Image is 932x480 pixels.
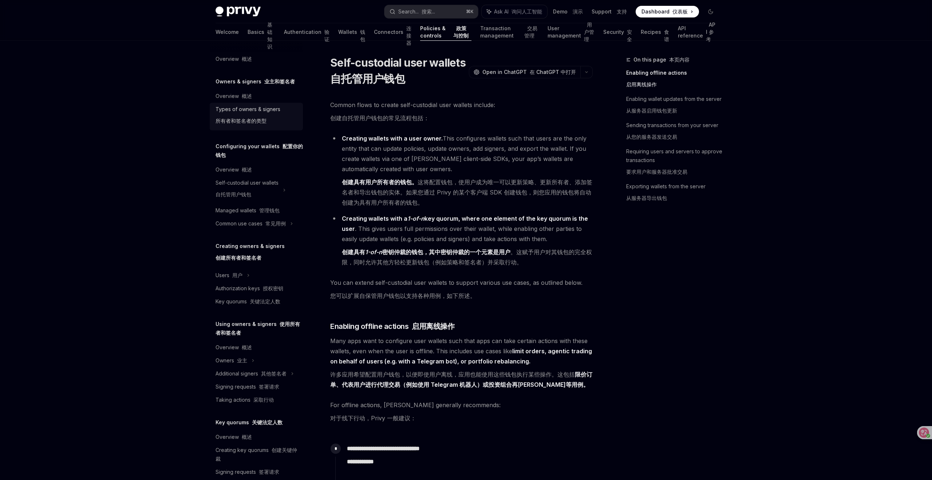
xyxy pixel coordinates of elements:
span: Enabling offline actions [330,321,454,331]
font: 许多应用希望配置用户钱包，以便即使用户离线，应用也能使用这些钱包执行某些操作。这包括 [330,371,592,388]
div: Signing requests [216,382,279,391]
font: 基础知识 [267,21,272,50]
a: Overview 概述 [210,341,303,354]
div: Search... [398,7,435,16]
a: Authorization keys 授权密钥 [210,282,303,295]
font: 签署请求 [259,469,279,475]
font: 业主和签名者 [264,78,295,84]
font: 概述 [242,56,252,62]
font: 创建所有者和签名者 [216,255,261,261]
h5: Creating owners & signers [216,242,285,265]
font: 搜索... [422,8,435,15]
font: 食谱 [664,29,669,42]
a: Signing requests 签署请求 [210,380,303,393]
span: On this page [633,55,690,64]
div: Authorization keys [216,284,283,293]
div: Creating key quorums [216,446,299,463]
div: Signing requests [216,468,279,476]
font: 这将配置钱包，使用户成为唯一可以更新策略、更新所有者、添加签名者和导出钱包的实体。如果您通过 Privy 的某个客户端 SDK 创建钱包，则您应用的钱包将自动创建为具有用户所有者的钱包。 [342,178,592,206]
a: Exporting wallets from the server从服务器导出钱包 [626,181,722,207]
font: API 参考 [706,21,715,42]
font: 关键法定人数 [250,298,280,304]
font: 用户管理 [584,21,594,42]
a: Connectors 连接器 [374,23,411,41]
font: 对于线下行动，Privy 一般建议： [330,414,416,422]
a: Dashboard 仪表板 [636,6,699,17]
strong: 创建具有用户所有者的钱包。 [342,178,418,186]
a: Enabling wallet updates from the server从服务器启用钱包更新 [626,93,722,119]
button: Search... 搜索...⌘K [384,5,478,18]
font: 询问人工智能 [512,8,542,15]
span: Open in ChatGPT [482,68,576,76]
font: 自托管用户钱包 [216,191,251,197]
img: dark logo [216,7,261,17]
a: Support 支持 [592,8,627,15]
font: 支持 [617,8,627,15]
font: 演示 [573,8,583,15]
a: Taking actions 采取行动 [210,393,303,406]
font: 用户 [232,272,242,278]
h5: Owners & signers [216,77,295,86]
a: Key quorums 关键法定人数 [210,295,303,308]
font: 要求用户和服务器批准交易 [626,169,687,175]
font: 验证 [324,29,329,42]
font: 交易管理 [524,25,537,39]
font: 采取行动 [253,397,274,403]
li: . This gives users full permissions over their wallet, while enabling other parties to easily upd... [330,213,593,270]
span: You can extend self-custodial user wallets to support various use cases, as outlined below. [330,278,593,304]
a: Signing requests 签署请求 [210,465,303,479]
h5: Key quorums [216,418,283,427]
button: Toggle dark mode [705,6,716,17]
h5: Configuring your wallets [216,142,303,160]
a: Basics 基础知识 [248,23,275,41]
font: 。这赋予用户对其钱包的完全权限，同时允许其他方轻松更新钱包（例如策略和签名者）并采取行动。 [342,248,592,266]
font: 自托管用户钱包 [330,72,405,85]
font: 从服务器导出钱包 [626,195,667,201]
div: Taking actions [216,396,274,404]
font: 政策与控制 [453,25,469,39]
a: Enabling offline actions启用离线操作 [626,67,722,93]
a: Security 安全 [603,23,632,41]
font: 关键法定人数 [252,419,283,425]
font: 启用离线操作 [412,322,454,331]
font: 从服务器启用钱包更新 [626,107,677,114]
a: Overview 概述 [210,90,303,103]
em: 1-of-n [407,215,424,222]
span: Common flows to create self-custodial user wallets include: [330,100,593,126]
span: For offline actions, [PERSON_NAME] generally recommends: [330,400,593,426]
span: Many apps want to configure user wallets such that apps can take certain actions with these walle... [330,336,593,393]
li: This configures wallets such that users are the only entity that can update policies, update owne... [330,133,593,211]
div: Key quorums [216,297,280,306]
font: 连接器 [406,25,411,46]
button: Ask AI 询问人工智能 [482,5,547,18]
div: Owners [216,356,247,365]
div: Types of owners & signers [216,105,280,128]
a: Policies & controls 政策与控制 [420,23,471,41]
a: Requiring users and servers to approve transactions要求用户和服务器批准交易 [626,146,722,181]
font: 概述 [242,166,252,173]
font: 创建自托管用户钱包的常见流程包括： [330,114,429,122]
strong: 创建具有 密钥仲裁的钱包，其中密钥仲裁的一个元素是用户 [342,248,510,256]
font: 从您的服务器发送交易 [626,134,677,140]
div: Overview [216,165,252,174]
h5: Using owners & signers [216,320,303,337]
a: Sending transactions from your server从您的服务器发送交易 [626,119,722,146]
a: Creating key quorums 创建关键仲裁 [210,444,303,465]
font: 在 ChatGPT 中打开 [530,69,576,75]
font: 管理钱包 [259,207,280,213]
a: API reference API 参考 [678,23,716,41]
div: Overview [216,55,252,63]
h1: Self-custodial user wallets [330,56,466,88]
font: 所有者和签名者的类型 [216,118,266,124]
div: Self-custodial user wallets [216,178,279,202]
a: Authentication 验证 [284,23,329,41]
a: Overview 概述 [210,430,303,444]
em: 1-of-n [365,248,382,256]
div: Overview [216,343,252,352]
font: 业主 [237,357,247,363]
a: Managed wallets 管理钱包 [210,204,303,217]
font: 启用离线操作 [626,81,657,87]
div: Additional signers [216,369,287,378]
font: 授权密钥 [263,285,283,291]
a: Transaction management 交易管理 [480,23,539,41]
